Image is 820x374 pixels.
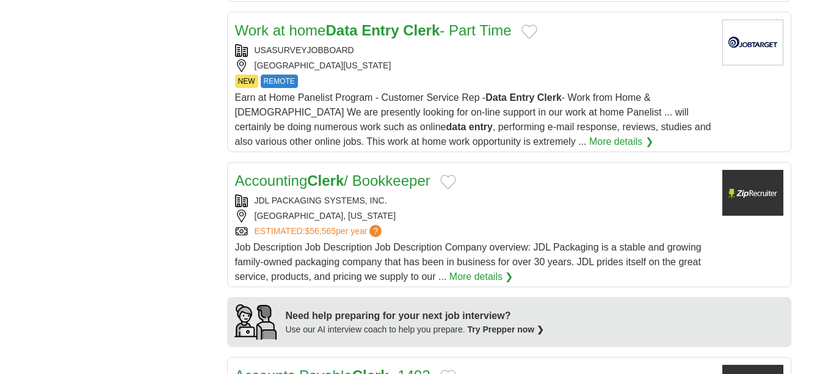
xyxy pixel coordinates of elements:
span: Job Description Job Description Job Description Company overview: JDL Packaging is a stable and g... [235,242,702,282]
strong: entry [469,122,493,132]
strong: Clerk [537,92,562,103]
a: AccountingClerk/ Bookkeeper [235,172,430,189]
strong: Entry [509,92,534,103]
a: Work at homeData Entry Clerk- Part Time [235,22,512,38]
a: Try Prepper now ❯ [468,324,545,334]
strong: Clerk [307,172,344,189]
button: Add to favorite jobs [440,175,456,189]
span: $56,565 [305,226,336,236]
img: Company logo [722,20,783,65]
strong: data [446,122,466,132]
strong: Entry [361,22,399,38]
div: Use our AI interview coach to help you prepare. [286,323,545,336]
strong: Data [325,22,357,38]
div: USASURVEYJOBBOARD [235,44,713,57]
span: NEW [235,75,258,88]
div: JDL PACKAGING SYSTEMS, INC. [235,194,713,207]
img: Company logo [722,170,783,216]
strong: Clerk [403,22,440,38]
span: ? [369,225,382,237]
div: [GEOGRAPHIC_DATA], [US_STATE] [235,210,713,222]
span: Earn at Home Panelist Program - Customer Service Rep - - Work from Home & [DEMOGRAPHIC_DATA] We a... [235,92,711,147]
a: ESTIMATED:$56,565per year? [255,225,385,238]
div: Need help preparing for your next job interview? [286,309,545,323]
a: More details ❯ [589,134,653,149]
div: [GEOGRAPHIC_DATA][US_STATE] [235,59,713,72]
button: Add to favorite jobs [521,24,537,39]
span: REMOTE [261,75,298,88]
strong: Data [485,92,507,103]
a: More details ❯ [449,269,513,284]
